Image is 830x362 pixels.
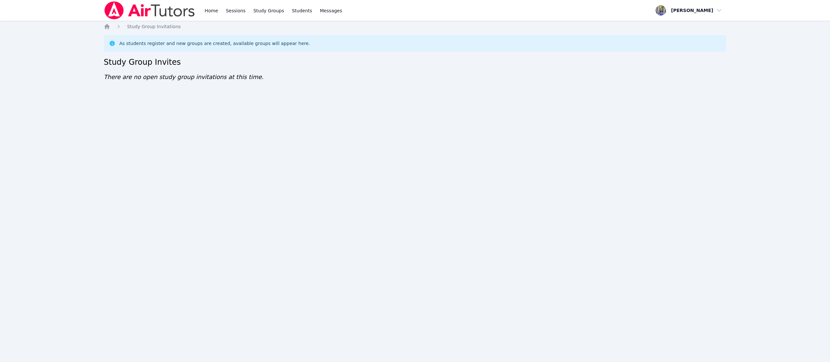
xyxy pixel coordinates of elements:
a: Study Group Invitations [127,23,181,30]
span: Messages [320,7,342,14]
nav: Breadcrumb [104,23,726,30]
div: As students register and new groups are created, available groups will appear here. [119,40,310,47]
img: Air Tutors [104,1,196,19]
span: Study Group Invitations [127,24,181,29]
span: There are no open study group invitations at this time. [104,74,264,80]
h2: Study Group Invites [104,57,726,67]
